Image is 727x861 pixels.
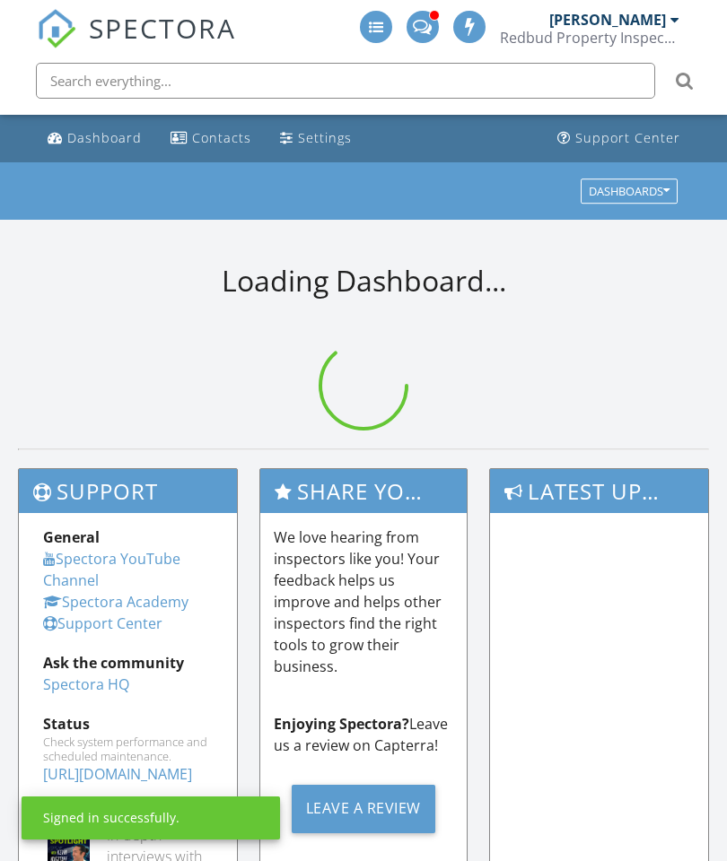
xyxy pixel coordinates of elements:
[36,63,655,99] input: Search everything...
[490,469,708,513] h3: Latest Updates
[43,613,162,633] a: Support Center
[274,714,409,734] strong: Enjoying Spectora?
[43,652,213,674] div: Ask the community
[550,122,688,155] a: Support Center
[19,469,237,513] h3: Support
[37,24,236,62] a: SPECTORA
[43,674,129,694] a: Spectora HQ
[89,9,236,47] span: SPECTORA
[40,122,149,155] a: Dashboard
[273,122,359,155] a: Settings
[43,527,100,547] strong: General
[292,785,435,833] div: Leave a Review
[67,129,142,146] div: Dashboard
[581,178,678,204] button: Dashboards
[37,9,76,48] img: The Best Home Inspection Software - Spectora
[43,592,188,612] a: Spectora Academy
[43,549,180,590] a: Spectora YouTube Channel
[43,809,180,827] div: Signed in successfully.
[298,129,352,146] div: Settings
[500,29,679,47] div: Redbud Property Inspections, LLC
[192,129,251,146] div: Contacts
[589,185,670,197] div: Dashboards
[575,129,680,146] div: Support Center
[163,122,258,155] a: Contacts
[43,713,213,735] div: Status
[43,764,192,784] a: [URL][DOMAIN_NAME]
[274,713,454,756] p: Leave us a review on Capterra!
[274,770,454,847] a: Leave a Review
[43,735,213,763] div: Check system performance and scheduled maintenance.
[549,11,666,29] div: [PERSON_NAME]
[274,526,454,677] p: We love hearing from inspectors like you! Your feedback helps us improve and helps other inspecto...
[260,469,468,513] h3: Share Your Spectora Experience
